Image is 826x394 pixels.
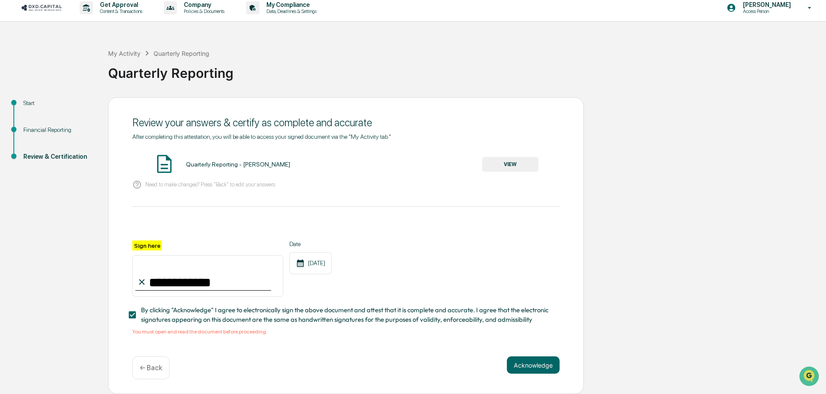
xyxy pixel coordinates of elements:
[93,8,147,14] p: Content & Transactions
[289,240,332,247] label: Date
[29,75,109,82] div: We're available if you need us!
[482,157,538,172] button: VIEW
[17,125,54,134] span: Data Lookup
[21,3,62,12] img: logo
[29,66,142,75] div: Start new chat
[23,125,94,135] div: Financial Reporting
[140,364,162,372] p: ← Back
[108,58,822,81] div: Quarterly Reporting
[177,8,229,14] p: Policies & Documents
[147,69,157,79] button: Start new chat
[9,66,24,82] img: 1746055101610-c473b297-6a78-478c-a979-82029cc54cd1
[61,146,105,153] a: Powered byPylon
[17,109,56,118] span: Preclearance
[63,110,70,117] div: 🗄️
[108,50,141,57] div: My Activity
[93,1,147,8] p: Get Approval
[289,252,332,274] div: [DATE]
[186,161,290,168] div: Quarterly Reporting - [PERSON_NAME]
[154,50,209,57] div: Quarterly Reporting
[9,126,16,133] div: 🔎
[9,110,16,117] div: 🖐️
[145,181,275,188] p: Need to make changes? Press "Back" to edit your answers
[259,8,321,14] p: Data, Deadlines & Settings
[71,109,107,118] span: Attestations
[177,1,229,8] p: Company
[154,153,175,175] img: Document Icon
[9,18,157,32] p: How can we help?
[23,152,94,161] div: Review & Certification
[132,329,560,335] div: You must open and read the document before proceeding.
[736,8,795,14] p: Access Person
[259,1,321,8] p: My Compliance
[59,106,111,121] a: 🗄️Attestations
[798,365,822,389] iframe: Open customer support
[23,99,94,108] div: Start
[507,356,560,374] button: Acknowledge
[5,106,59,121] a: 🖐️Preclearance
[132,116,560,129] div: Review your answers & certify as complete and accurate
[736,1,795,8] p: [PERSON_NAME]
[86,147,105,153] span: Pylon
[132,240,162,250] label: Sign here
[141,305,553,325] span: By clicking "Acknowledge" I agree to electronically sign the above document and attest that it is...
[5,122,58,138] a: 🔎Data Lookup
[132,133,391,140] span: After completing this attestation, you will be able to access your signed document via the "My Ac...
